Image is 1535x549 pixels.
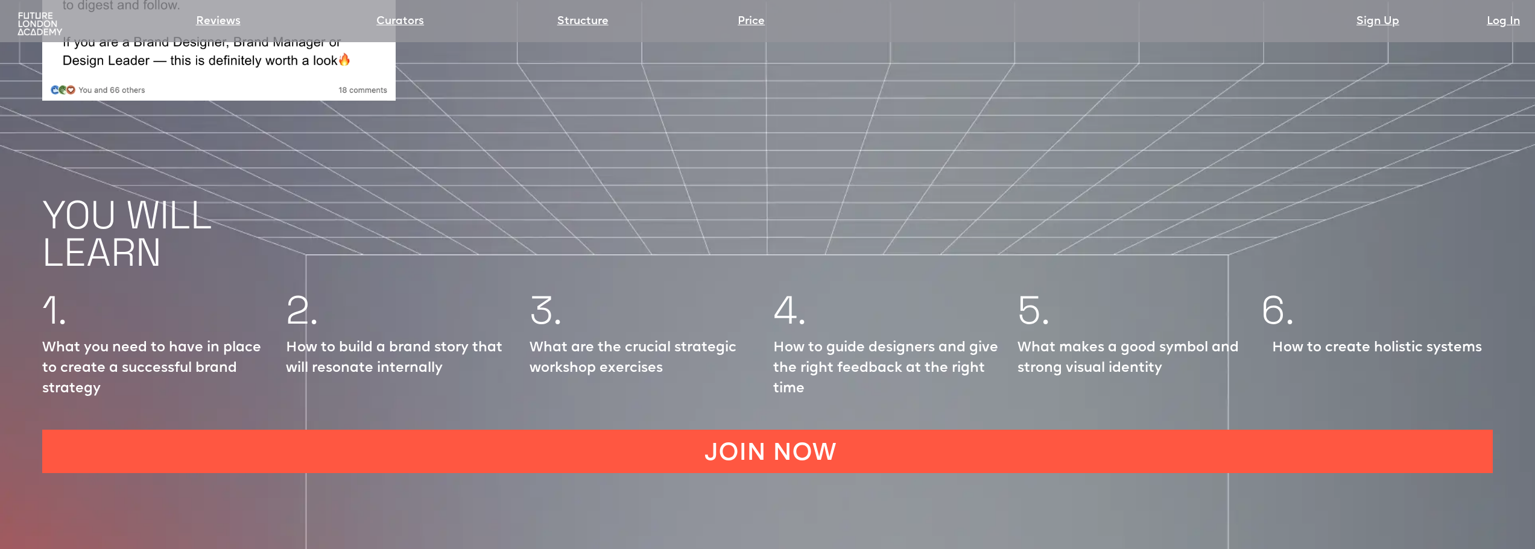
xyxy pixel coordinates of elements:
[530,338,761,379] p: What are the crucial strategic workshop exercises
[773,292,806,329] h1: 4.
[42,338,274,400] p: What you need to have in place to create a successful brand strategy
[1272,338,1482,359] p: How to create holistic systems
[42,430,1493,473] a: JOIN NOW
[738,13,765,30] a: Price
[286,338,517,379] p: How to build a brand story that will resonate internally
[1261,292,1294,329] h1: 6.
[42,196,1535,271] h1: YOU WILL LEARN
[1356,13,1399,30] a: Sign Up
[376,13,424,30] a: Curators
[1487,13,1520,30] a: Log In
[557,13,609,30] a: Structure
[1018,292,1050,329] h1: 5.
[286,292,318,329] h1: 2.
[530,292,562,329] h1: 3.
[42,292,67,329] h1: 1.
[773,338,1005,400] p: How to guide designers and give the right feedback at the right time
[196,13,241,30] a: Reviews
[1018,338,1249,379] p: What makes a good symbol and strong visual identity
